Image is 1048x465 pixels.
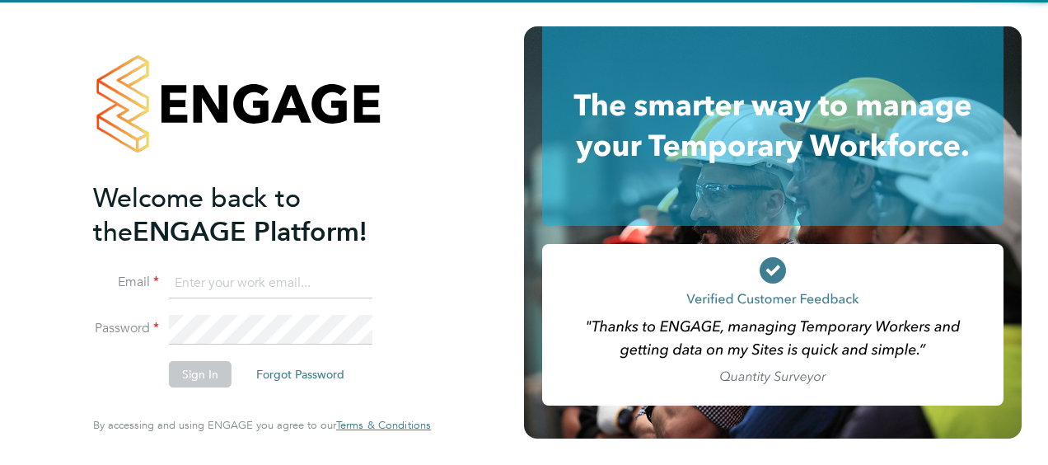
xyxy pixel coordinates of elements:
span: By accessing and using ENGAGE you agree to our [93,418,431,432]
button: Forgot Password [243,361,358,387]
input: Enter your work email... [169,269,372,298]
label: Password [93,320,159,337]
a: Terms & Conditions [336,419,431,432]
h2: ENGAGE Platform! [93,181,414,249]
button: Sign In [169,361,232,387]
span: Welcome back to the [93,182,301,248]
label: Email [93,274,159,291]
